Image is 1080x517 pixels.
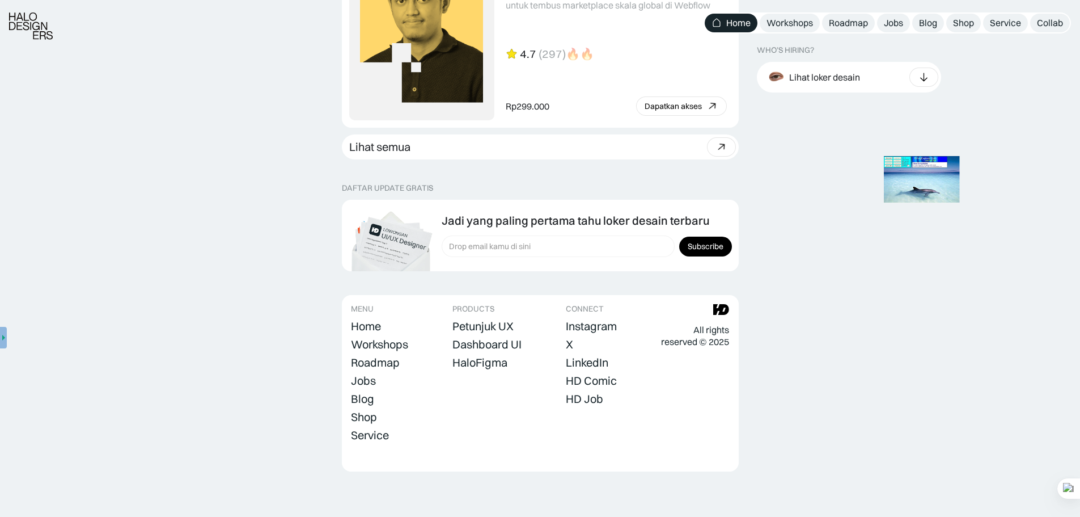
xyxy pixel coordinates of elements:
a: Blog [912,14,944,32]
a: Workshops [760,14,820,32]
div: MENU [351,304,374,314]
div: LinkedIn [566,356,608,369]
div: Collab [1037,17,1063,29]
div: Blog [351,392,374,406]
a: Shop [946,14,981,32]
a: HaloFigma [452,355,507,371]
div: X [566,338,573,351]
div: CONNECT [566,304,604,314]
div: Dashboard UI [452,338,522,351]
a: Blog [351,391,374,407]
div: Dapatkan akses [645,102,702,111]
a: Jobs [351,373,376,389]
div: Workshops [766,17,813,29]
a: Roadmap [351,355,400,371]
div: WHO’S HIRING? [757,45,814,55]
div: DAFTAR UPDATE GRATIS [342,183,433,193]
div: Jadi yang paling pertama tahu loker desain terbaru [442,214,709,228]
a: Shop [351,409,377,425]
input: Subscribe [679,237,732,257]
div: PRODUCTS [452,304,494,314]
a: Service [983,14,1028,32]
a: X [566,337,573,352]
div: Rp299.000 [506,100,549,112]
div: Workshops [351,338,408,351]
div: All rights reserved © 2025 [661,324,729,348]
div: Shop [351,410,377,424]
div: Jobs [351,374,376,388]
div: Roadmap [829,17,868,29]
a: Dashboard UI [452,337,522,352]
a: Petunjuk UX [452,318,514,334]
a: Home [705,14,757,32]
input: Drop email kamu di sini [442,236,675,257]
a: Jobs [877,14,910,32]
a: HD Job [566,391,603,407]
div: Petunjuk UX [452,320,514,333]
div: Home [726,17,751,29]
a: HD Comic [566,373,617,389]
div: Service [990,17,1021,29]
div: Blog [919,17,937,29]
div: Home [351,320,381,333]
a: Lihat semua [342,134,739,159]
div: HD Job [566,392,603,406]
div: Service [351,428,389,442]
a: Workshops [351,337,408,352]
div: HaloFigma [452,356,507,369]
div: HD Comic [566,374,617,388]
div: Shop [953,17,974,29]
div: Instagram [566,320,617,333]
a: Home [351,318,381,334]
div: Lihat loker desain [789,71,860,83]
div: Roadmap [351,356,400,369]
a: Instagram [566,318,617,334]
a: Collab [1030,14,1070,32]
div: Jobs [884,17,903,29]
a: LinkedIn [566,355,608,371]
div: Lihat semua [349,140,410,154]
a: Service [351,427,389,443]
form: Form Subscription [442,236,732,257]
a: Roadmap [822,14,875,32]
a: Dapatkan akses [636,96,727,116]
